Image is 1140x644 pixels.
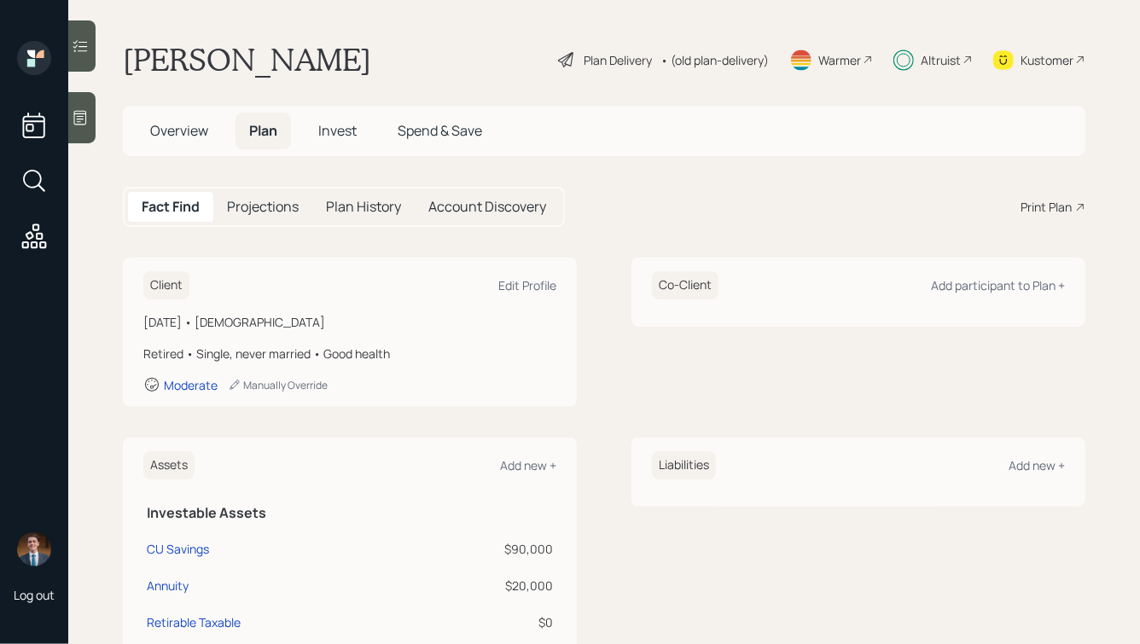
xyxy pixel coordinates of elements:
[450,540,553,558] div: $90,000
[818,51,861,69] div: Warmer
[143,345,556,363] div: Retired • Single, never married • Good health
[498,277,556,293] div: Edit Profile
[931,277,1065,293] div: Add participant to Plan +
[147,505,553,521] h5: Investable Assets
[652,271,718,299] h6: Co-Client
[227,199,299,215] h5: Projections
[147,613,241,631] div: Retirable Taxable
[1009,457,1065,473] div: Add new +
[652,451,716,479] h6: Liabilities
[500,457,556,473] div: Add new +
[450,577,553,595] div: $20,000
[584,51,652,69] div: Plan Delivery
[143,271,189,299] h6: Client
[14,587,55,603] div: Log out
[1021,51,1073,69] div: Kustomer
[17,532,51,566] img: hunter_neumayer.jpg
[164,377,218,393] div: Moderate
[921,51,961,69] div: Altruist
[228,378,328,392] div: Manually Override
[398,121,482,140] span: Spend & Save
[147,577,189,595] div: Annuity
[249,121,277,140] span: Plan
[143,313,556,331] div: [DATE] • [DEMOGRAPHIC_DATA]
[318,121,357,140] span: Invest
[143,451,195,479] h6: Assets
[142,199,200,215] h5: Fact Find
[450,613,553,631] div: $0
[147,540,209,558] div: CU Savings
[150,121,208,140] span: Overview
[428,199,546,215] h5: Account Discovery
[1021,198,1072,216] div: Print Plan
[326,199,401,215] h5: Plan History
[123,41,371,78] h1: [PERSON_NAME]
[660,51,769,69] div: • (old plan-delivery)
